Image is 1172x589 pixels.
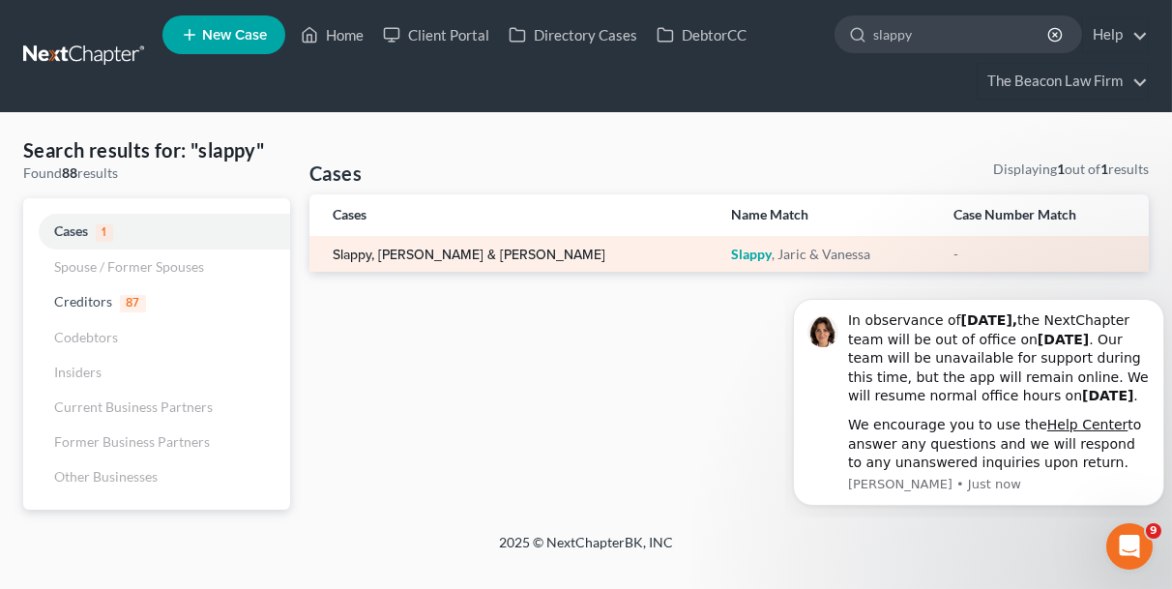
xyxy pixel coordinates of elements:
div: Found results [23,163,290,183]
a: Directory Cases [499,17,647,52]
h4: Cases [309,160,362,187]
div: , Jaric & Vanessa [731,245,923,264]
h4: Search results for: "slappy" [23,136,290,163]
a: Codebtors [23,320,290,355]
div: Displaying out of results [993,160,1149,179]
iframe: Intercom notifications message [785,263,1172,517]
em: Slappy [731,246,772,262]
th: Cases [309,194,716,236]
a: Client Portal [373,17,499,52]
span: Codebtors [54,329,118,345]
span: Current Business Partners [54,398,213,415]
span: Spouse / Former Spouses [54,258,204,275]
span: 9 [1146,523,1161,539]
a: DebtorCC [647,17,756,52]
a: Help [1083,17,1148,52]
span: 1 [96,224,113,242]
a: Former Business Partners [23,425,290,459]
span: Cases [54,222,88,239]
input: Search by name... [873,16,1050,52]
strong: 1 [1100,161,1108,177]
th: Case Number Match [938,194,1149,236]
a: Home [291,17,373,52]
strong: 1 [1057,161,1065,177]
a: Slappy, [PERSON_NAME] & [PERSON_NAME] [333,249,605,262]
strong: 88 [62,164,77,181]
span: New Case [202,28,267,43]
a: Creditors87 [23,284,290,320]
iframe: Intercom live chat [1106,523,1153,570]
div: 2025 © NextChapterBK, INC [35,533,1137,568]
span: Insiders [54,364,102,380]
span: Creditors [54,293,112,309]
th: Name Match [716,194,938,236]
a: Cases1 [23,214,290,250]
a: Spouse / Former Spouses [23,250,290,284]
div: - [953,245,1126,264]
span: Former Business Partners [54,433,210,450]
a: Insiders [23,355,290,390]
span: 87 [120,295,146,312]
span: Other Businesses [54,468,158,485]
a: The Beacon Law Firm [978,64,1148,99]
a: Current Business Partners [23,390,290,425]
a: Other Businesses [23,459,290,494]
